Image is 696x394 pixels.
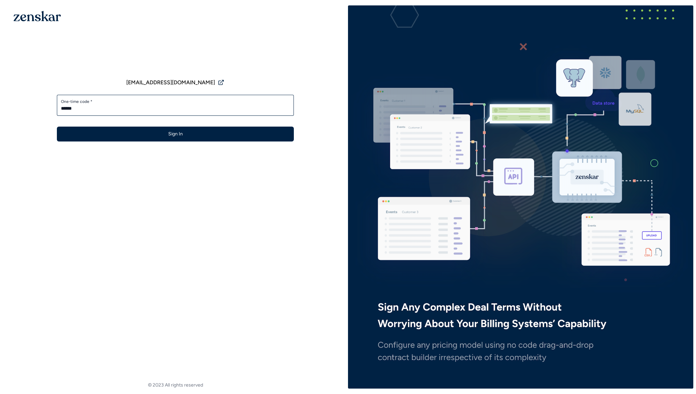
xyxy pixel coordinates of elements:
[14,11,61,21] img: 1OGAJ2xQqyY4LXKgY66KYq0eOWRCkrZdAb3gUhuVAqdWPZE9SRJmCz+oDMSn4zDLXe31Ii730ItAGKgCKgCCgCikA4Av8PJUP...
[3,382,348,389] footer: © 2023 All rights reserved
[57,127,294,141] button: Sign In
[61,99,290,104] label: One-time code *
[126,79,215,87] span: [EMAIL_ADDRESS][DOMAIN_NAME]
